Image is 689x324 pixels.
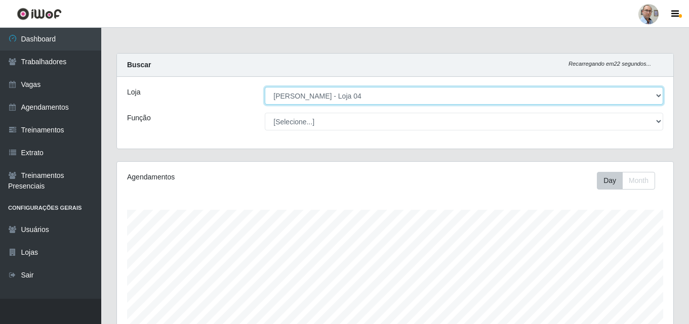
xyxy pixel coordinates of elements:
[622,172,655,190] button: Month
[127,113,151,123] label: Função
[17,8,62,20] img: CoreUI Logo
[569,61,651,67] i: Recarregando em 22 segundos...
[127,87,140,98] label: Loja
[597,172,663,190] div: Toolbar with button groups
[127,61,151,69] strong: Buscar
[597,172,655,190] div: First group
[597,172,623,190] button: Day
[127,172,342,182] div: Agendamentos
